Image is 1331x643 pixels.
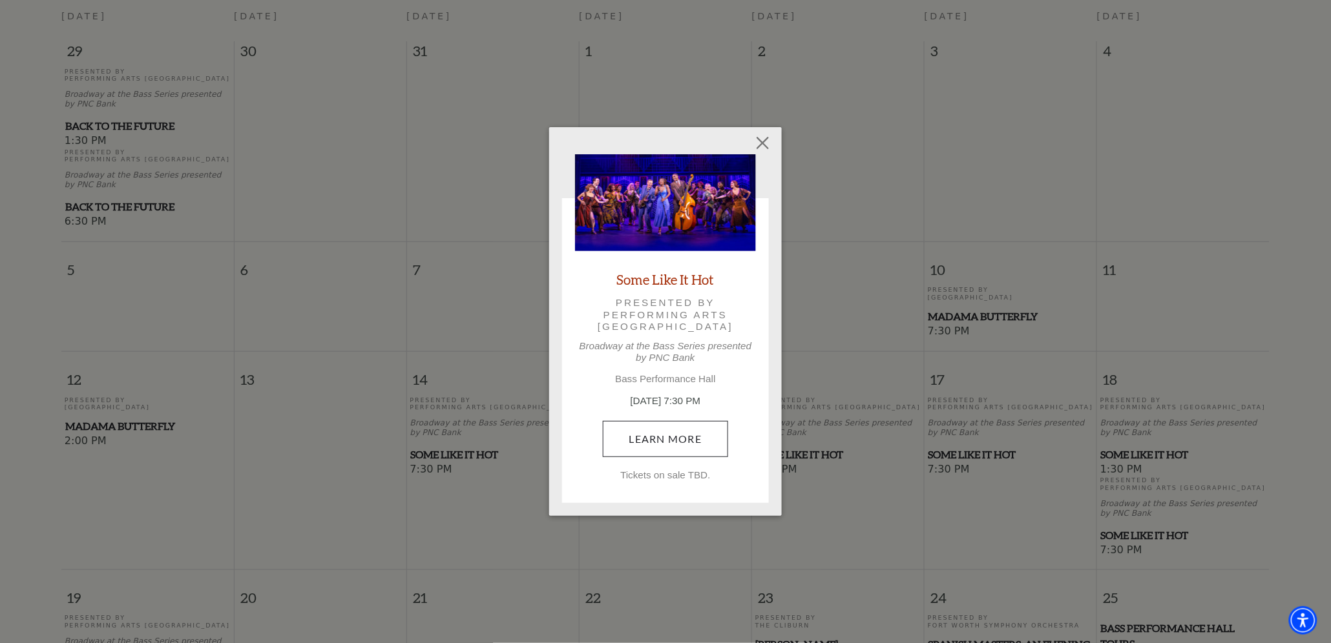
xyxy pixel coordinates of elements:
[751,130,775,155] button: Close
[575,154,756,251] img: Some Like It Hot
[575,373,756,385] p: Bass Performance Hall
[603,421,729,457] a: April 17, 7:30 PM Learn More Tickets on sale TBD
[617,270,715,288] a: Some Like It Hot
[575,340,756,363] p: Broadway at the Bass Series presented by PNC Bank
[575,394,756,409] p: [DATE] 7:30 PM
[1289,606,1317,635] div: Accessibility Menu
[593,297,738,332] p: Presented by Performing Arts [GEOGRAPHIC_DATA]
[575,469,756,481] p: Tickets on sale TBD.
